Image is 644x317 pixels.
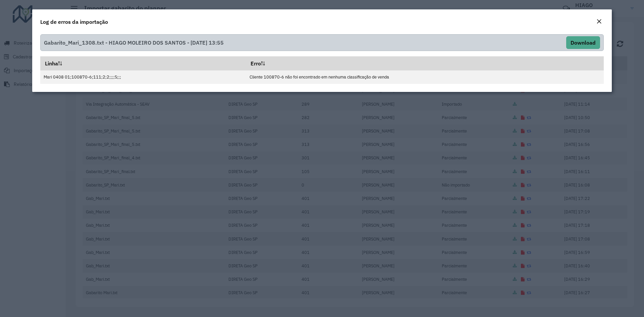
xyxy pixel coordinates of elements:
[40,70,246,84] td: Mari 0408 01;100870-6;111;2;2;;;;S;;;
[566,36,600,49] button: Download
[596,19,602,24] em: Fechar
[246,56,603,70] th: Erro
[40,56,246,70] th: Linha
[594,17,604,26] button: Close
[44,36,224,49] span: Gabarito_Mari_1308.txt - HIAGO MOLEIRO DOS SANTOS - [DATE] 13:55
[40,18,108,26] h4: Log de erros da importação
[246,70,603,84] td: Cliente 100870-6 não foi encontrado em nenhuma classificação de venda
